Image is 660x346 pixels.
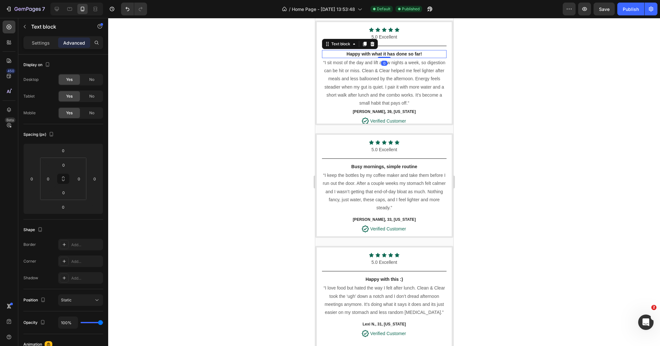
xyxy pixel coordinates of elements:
input: 0px [74,174,84,184]
span: Save [599,6,610,12]
div: Opacity [23,318,47,327]
div: Display on [23,61,51,69]
div: 450 [6,68,15,74]
input: 0 [57,202,70,212]
p: Settings [32,39,50,46]
span: Yes [66,77,73,82]
input: 0 [90,174,100,184]
div: Corner [23,258,36,264]
button: 7 [3,3,48,15]
input: Auto [58,317,78,328]
div: Beta [5,117,15,123]
span: Yes [66,93,73,99]
p: Text block [31,23,86,30]
span: Yes [66,110,73,116]
span: 2 [651,305,656,310]
div: Add... [71,275,101,281]
button: Publish [617,3,644,15]
span: Static [61,298,72,302]
input: 0 [57,146,70,155]
iframe: Intercom live chat [638,315,654,330]
p: 7 [42,5,45,13]
span: No [89,93,94,99]
div: Add... [71,242,101,248]
div: Desktop [23,77,39,82]
div: Undo/Redo [121,3,147,15]
div: Shape [23,226,44,234]
button: Static [58,294,103,306]
span: / [289,6,291,13]
button: Save [594,3,615,15]
span: No [89,110,94,116]
span: Default [377,6,390,12]
div: Publish [623,6,639,13]
input: 0 [27,174,37,184]
div: Shadow [23,275,38,281]
span: Home Page - [DATE] 13:53:48 [292,6,355,13]
input: 0px [43,174,53,184]
div: Border [23,242,36,247]
p: Advanced [63,39,85,46]
input: 0px [57,188,70,197]
div: Mobile [23,110,36,116]
span: No [89,77,94,82]
span: Published [402,6,420,12]
div: Add... [71,259,101,264]
div: Tablet [23,93,35,99]
input: 0px [57,160,70,170]
div: Position [23,296,47,305]
div: Spacing (px) [23,130,55,139]
iframe: Design area [315,18,453,346]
